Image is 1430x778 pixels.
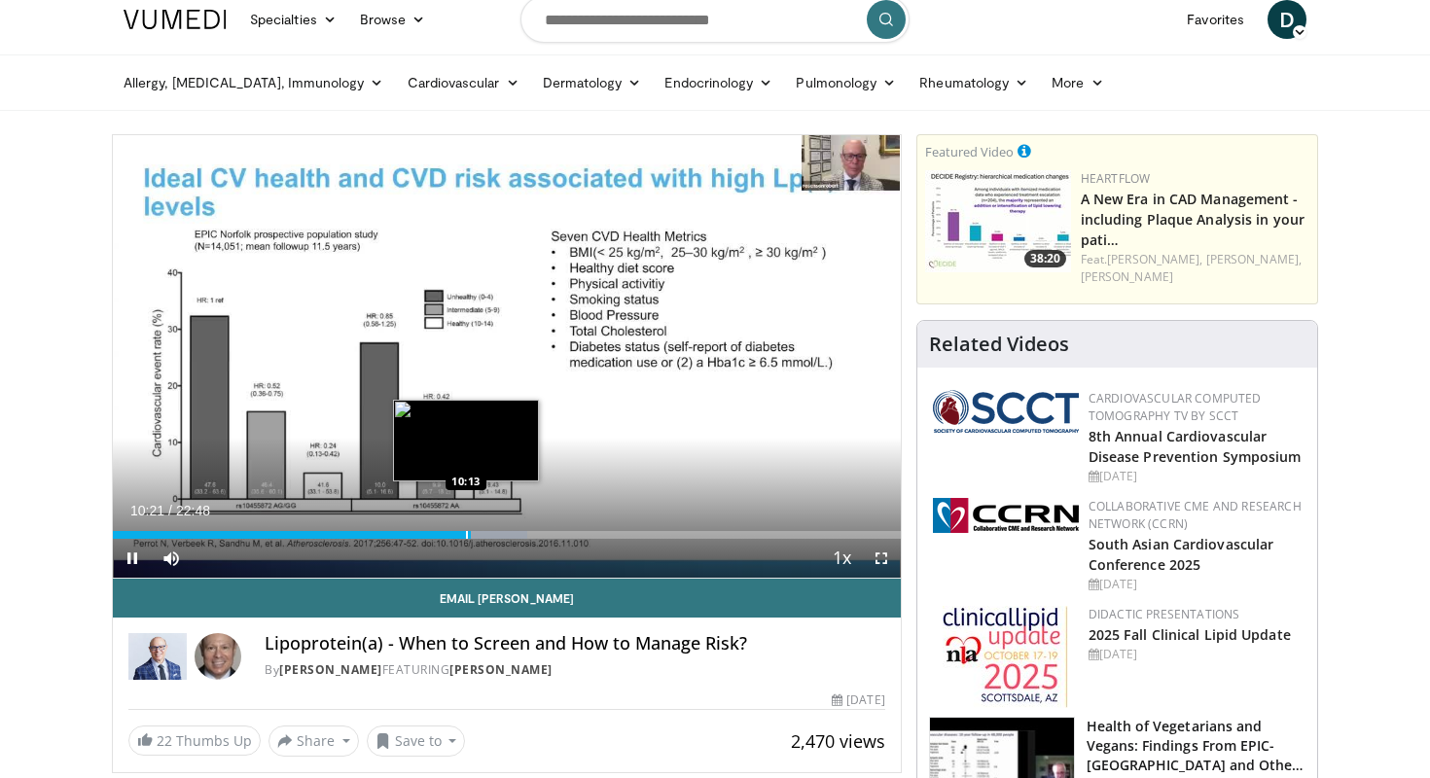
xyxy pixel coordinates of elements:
[113,539,152,578] button: Pause
[367,725,466,757] button: Save to
[823,539,862,578] button: Playback Rate
[925,170,1071,272] a: 38:20
[1089,468,1302,485] div: [DATE]
[1024,250,1066,267] span: 38:20
[124,10,227,29] img: VuMedi Logo
[653,63,784,102] a: Endocrinology
[449,661,553,678] a: [PERSON_NAME]
[1081,268,1173,285] a: [PERSON_NAME]
[195,633,241,680] img: Avatar
[925,143,1014,160] small: Featured Video
[168,503,172,518] span: /
[265,633,885,654] h4: Lipoprotein(a) - When to Screen and How to Manage Risk?
[1089,498,1302,532] a: Collaborative CME and Research Network (CCRN)
[925,170,1071,272] img: 738d0e2d-290f-4d89-8861-908fb8b721dc.150x105_q85_crop-smart_upscale.jpg
[1089,390,1262,424] a: Cardiovascular Computed Tomography TV by SCCT
[1089,606,1302,623] div: Didactic Presentations
[862,539,901,578] button: Fullscreen
[1081,170,1151,187] a: Heartflow
[157,731,172,750] span: 22
[943,606,1068,708] img: d65bce67-f81a-47c5-b47d-7b8806b59ca8.jpg.150x105_q85_autocrop_double_scale_upscale_version-0.2.jpg
[393,400,539,481] img: image.jpeg
[112,63,396,102] a: Allergy, [MEDICAL_DATA], Immunology
[113,531,901,539] div: Progress Bar
[1107,251,1202,267] a: [PERSON_NAME],
[832,691,884,709] div: [DATE]
[1087,717,1305,775] h3: Health of Vegetarians and Vegans: Findings From EPIC-[GEOGRAPHIC_DATA] and Othe…
[1089,427,1302,466] a: 8th Annual Cardiovascular Disease Prevention Symposium
[128,725,261,756] a: 22 Thumbs Up
[1081,190,1305,249] a: A New Era in CAD Management - including Plaque Analysis in your pati…
[268,725,359,757] button: Share
[152,539,191,578] button: Mute
[113,135,901,579] video-js: Video Player
[396,63,531,102] a: Cardiovascular
[113,579,901,618] a: Email [PERSON_NAME]
[130,503,164,518] span: 10:21
[933,498,1079,533] img: a04ee3ba-8487-4636-b0fb-5e8d268f3737.png.150x105_q85_autocrop_double_scale_upscale_version-0.2.png
[1089,535,1274,574] a: South Asian Cardiovascular Conference 2025
[128,633,187,680] img: Dr. Robert S. Rosenson
[791,729,885,753] span: 2,470 views
[1206,251,1302,267] a: [PERSON_NAME],
[531,63,654,102] a: Dermatology
[1089,625,1291,644] a: 2025 Fall Clinical Lipid Update
[933,390,1079,433] img: 51a70120-4f25-49cc-93a4-67582377e75f.png.150x105_q85_autocrop_double_scale_upscale_version-0.2.png
[176,503,210,518] span: 22:48
[1089,576,1302,593] div: [DATE]
[279,661,382,678] a: [PERSON_NAME]
[265,661,885,679] div: By FEATURING
[908,63,1040,102] a: Rheumatology
[784,63,908,102] a: Pulmonology
[1040,63,1115,102] a: More
[929,333,1069,356] h4: Related Videos
[1081,251,1309,286] div: Feat.
[1089,646,1302,663] div: [DATE]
